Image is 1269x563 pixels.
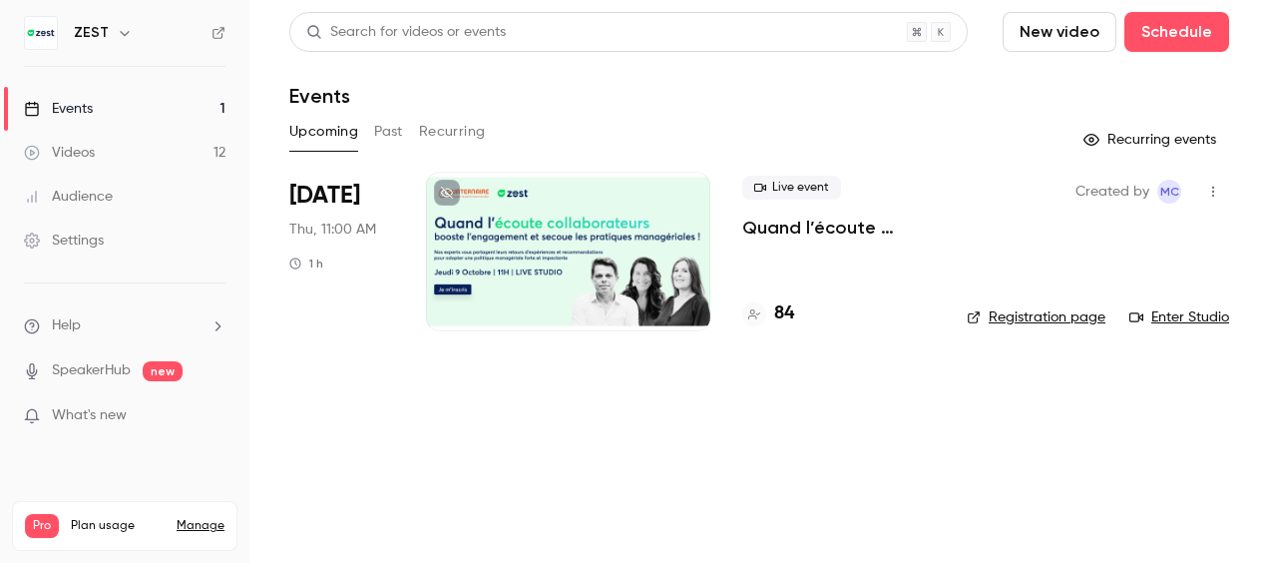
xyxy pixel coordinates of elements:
[374,116,403,148] button: Past
[1157,180,1181,204] span: Marie Cannaferina
[71,518,165,534] span: Plan usage
[1074,124,1229,156] button: Recurring events
[24,99,93,119] div: Events
[742,216,935,240] a: Quand l’écoute collaborateurs booste l’engagement et secoue les pratiques managériales !
[289,256,323,272] div: 1 h
[52,315,81,336] span: Help
[1003,12,1116,52] button: New video
[24,143,95,163] div: Videos
[24,315,225,336] li: help-dropdown-opener
[177,518,224,534] a: Manage
[289,180,360,212] span: [DATE]
[289,84,350,108] h1: Events
[1129,307,1229,327] a: Enter Studio
[419,116,486,148] button: Recurring
[52,405,127,426] span: What's new
[202,407,225,425] iframe: Noticeable Trigger
[24,231,104,251] div: Settings
[774,300,794,327] h4: 84
[52,360,131,381] a: SpeakerHub
[1124,12,1229,52] button: Schedule
[74,23,109,43] h6: ZEST
[143,361,183,381] span: new
[289,220,376,240] span: Thu, 11:00 AM
[742,176,841,200] span: Live event
[1075,180,1149,204] span: Created by
[306,22,506,43] div: Search for videos or events
[967,307,1105,327] a: Registration page
[25,17,57,49] img: ZEST
[289,172,394,331] div: Oct 9 Thu, 11:00 AM (Europe/Paris)
[24,187,113,207] div: Audience
[742,300,794,327] a: 84
[1160,180,1179,204] span: MC
[289,116,358,148] button: Upcoming
[25,514,59,538] span: Pro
